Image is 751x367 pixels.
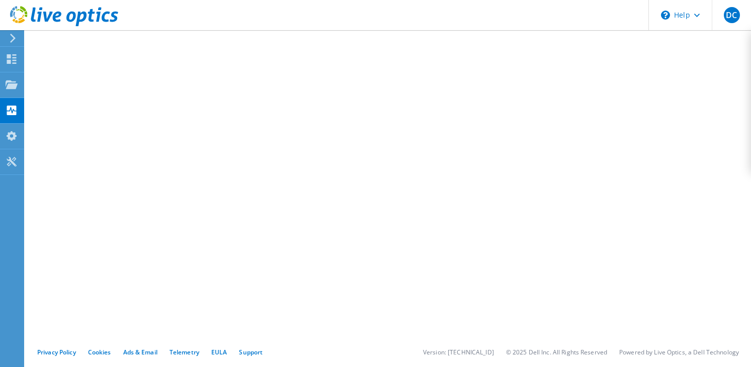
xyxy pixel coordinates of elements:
[239,348,263,356] a: Support
[724,7,740,23] span: DC
[506,348,607,356] li: © 2025 Dell Inc. All Rights Reserved
[423,348,494,356] li: Version: [TECHNICAL_ID]
[661,11,670,20] svg: \n
[211,348,227,356] a: EULA
[619,348,739,356] li: Powered by Live Optics, a Dell Technology
[170,348,199,356] a: Telemetry
[123,348,157,356] a: Ads & Email
[37,348,76,356] a: Privacy Policy
[88,348,111,356] a: Cookies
